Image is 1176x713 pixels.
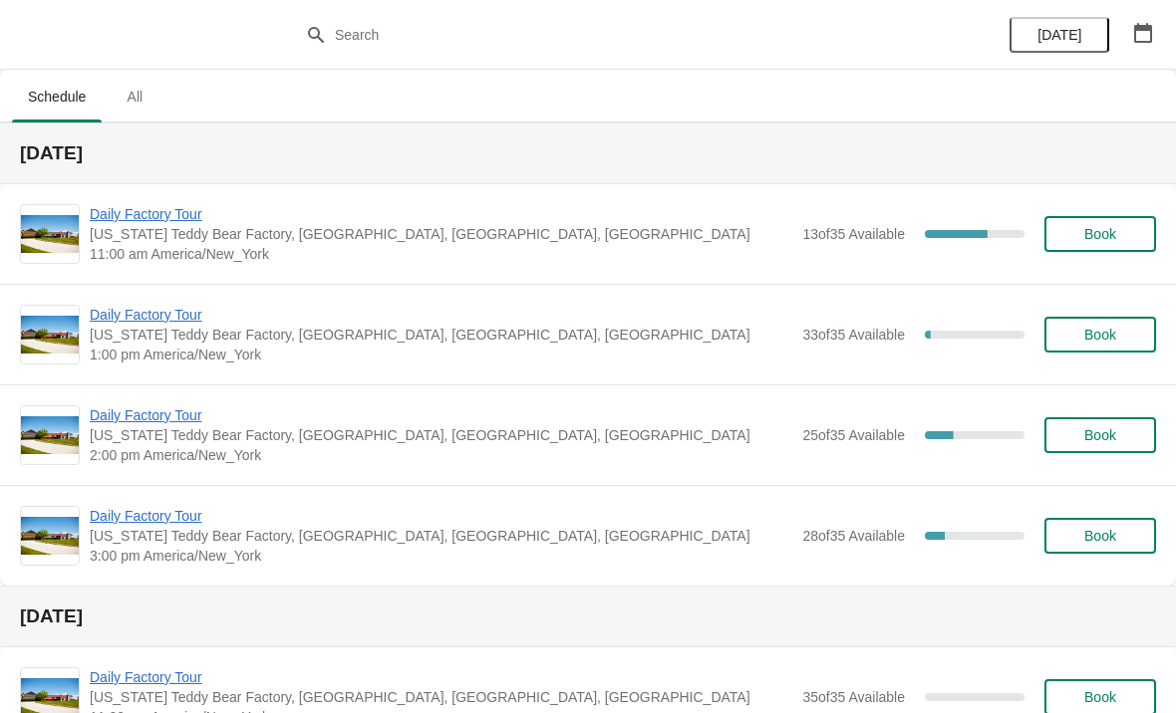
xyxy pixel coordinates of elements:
[12,79,102,115] span: Schedule
[1084,528,1116,544] span: Book
[1044,518,1156,554] button: Book
[110,79,159,115] span: All
[802,327,905,343] span: 33 of 35 Available
[1084,689,1116,705] span: Book
[90,204,792,224] span: Daily Factory Tour
[90,244,792,264] span: 11:00 am America/New_York
[90,325,792,345] span: [US_STATE] Teddy Bear Factory, [GEOGRAPHIC_DATA], [GEOGRAPHIC_DATA], [GEOGRAPHIC_DATA]
[802,689,905,705] span: 35 of 35 Available
[90,526,792,546] span: [US_STATE] Teddy Bear Factory, [GEOGRAPHIC_DATA], [GEOGRAPHIC_DATA], [GEOGRAPHIC_DATA]
[802,528,905,544] span: 28 of 35 Available
[21,517,79,556] img: Daily Factory Tour | Vermont Teddy Bear Factory, Shelburne Road, Shelburne, VT, USA | 3:00 pm Ame...
[1044,417,1156,453] button: Book
[90,506,792,526] span: Daily Factory Tour
[21,215,79,254] img: Daily Factory Tour | Vermont Teddy Bear Factory, Shelburne Road, Shelburne, VT, USA | 11:00 am Am...
[1084,226,1116,242] span: Book
[1037,27,1081,43] span: [DATE]
[20,606,1156,626] h2: [DATE]
[90,445,792,465] span: 2:00 pm America/New_York
[21,416,79,455] img: Daily Factory Tour | Vermont Teddy Bear Factory, Shelburne Road, Shelburne, VT, USA | 2:00 pm Ame...
[802,427,905,443] span: 25 of 35 Available
[90,224,792,244] span: [US_STATE] Teddy Bear Factory, [GEOGRAPHIC_DATA], [GEOGRAPHIC_DATA], [GEOGRAPHIC_DATA]
[90,546,792,566] span: 3:00 pm America/New_York
[1044,216,1156,252] button: Book
[1010,17,1109,53] button: [DATE]
[1084,427,1116,443] span: Book
[90,405,792,425] span: Daily Factory Tour
[334,17,882,53] input: Search
[90,687,792,707] span: [US_STATE] Teddy Bear Factory, [GEOGRAPHIC_DATA], [GEOGRAPHIC_DATA], [GEOGRAPHIC_DATA]
[90,345,792,364] span: 1:00 pm America/New_York
[20,143,1156,163] h2: [DATE]
[90,425,792,445] span: [US_STATE] Teddy Bear Factory, [GEOGRAPHIC_DATA], [GEOGRAPHIC_DATA], [GEOGRAPHIC_DATA]
[90,667,792,687] span: Daily Factory Tour
[21,316,79,355] img: Daily Factory Tour | Vermont Teddy Bear Factory, Shelburne Road, Shelburne, VT, USA | 1:00 pm Ame...
[802,226,905,242] span: 13 of 35 Available
[1084,327,1116,343] span: Book
[1044,317,1156,353] button: Book
[90,305,792,325] span: Daily Factory Tour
